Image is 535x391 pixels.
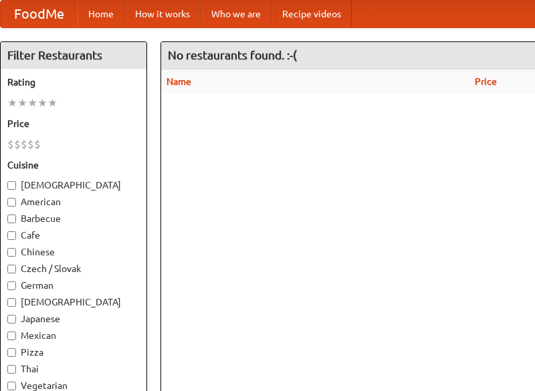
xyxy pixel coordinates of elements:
label: American [7,195,140,209]
li: $ [7,137,14,152]
label: [DEMOGRAPHIC_DATA] [7,178,140,192]
input: Cafe [7,231,16,240]
input: Chinese [7,248,16,257]
input: [DEMOGRAPHIC_DATA] [7,298,16,307]
input: Thai [7,365,16,374]
input: Vegetarian [7,382,16,390]
a: Recipe videos [272,1,352,27]
ng-pluralize: No restaurants found. :-( [168,49,297,61]
h5: Rating [7,76,140,89]
label: Cafe [7,229,140,242]
input: Japanese [7,315,16,323]
input: Pizza [7,348,16,357]
label: Chinese [7,245,140,259]
a: FoodMe [1,1,78,27]
a: Who we are [201,1,272,27]
a: Home [78,1,124,27]
li: $ [34,137,41,152]
h4: Filter Restaurants [1,42,146,69]
input: [DEMOGRAPHIC_DATA] [7,181,16,190]
li: $ [14,137,21,152]
a: Price [475,76,497,87]
label: Pizza [7,346,140,359]
label: Japanese [7,312,140,325]
a: Name [167,76,191,87]
li: ★ [17,96,27,110]
li: $ [21,137,27,152]
a: How it works [124,1,201,27]
input: American [7,198,16,207]
h5: Cuisine [7,158,140,172]
label: Barbecue [7,212,140,225]
input: Mexican [7,332,16,340]
li: ★ [27,96,37,110]
input: Czech / Slovak [7,265,16,273]
label: [DEMOGRAPHIC_DATA] [7,295,140,309]
li: ★ [37,96,47,110]
label: Thai [7,362,140,376]
li: ★ [47,96,58,110]
label: Mexican [7,329,140,342]
label: Czech / Slovak [7,262,140,275]
li: $ [27,137,34,152]
h5: Price [7,117,140,130]
input: German [7,281,16,290]
li: ★ [7,96,17,110]
label: German [7,279,140,292]
input: Barbecue [7,215,16,223]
